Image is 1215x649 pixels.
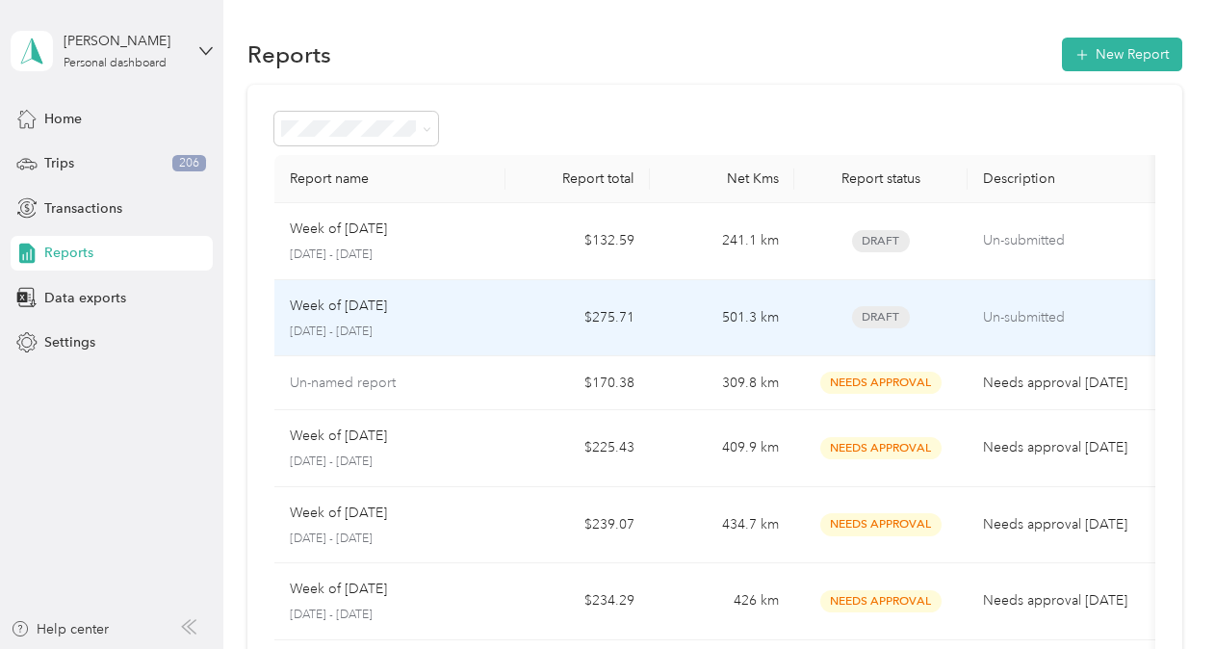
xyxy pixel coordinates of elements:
span: Needs Approval [820,437,942,459]
p: Week of [DATE] [290,579,387,600]
td: 409.9 km [650,410,794,487]
span: Needs Approval [820,513,942,535]
div: Personal dashboard [64,58,167,69]
span: Settings [44,332,95,352]
h1: Reports [247,44,331,65]
td: $170.38 [505,356,650,410]
p: Week of [DATE] [290,426,387,447]
p: Week of [DATE] [290,219,387,240]
span: Needs Approval [820,372,942,394]
span: Needs Approval [820,590,942,612]
button: New Report [1062,38,1182,71]
td: $275.71 [505,280,650,357]
p: Needs approval [DATE] [983,590,1145,611]
div: Report status [810,170,952,187]
p: [DATE] - [DATE] [290,607,490,624]
td: $132.59 [505,203,650,280]
td: 309.8 km [650,356,794,410]
td: 434.7 km [650,487,794,564]
th: Net Kms [650,155,794,203]
p: Un-submitted [983,307,1145,328]
span: Reports [44,243,93,263]
p: [DATE] - [DATE] [290,324,490,341]
span: Transactions [44,198,122,219]
span: Home [44,109,82,129]
td: 501.3 km [650,280,794,357]
iframe: Everlance-gr Chat Button Frame [1107,541,1215,649]
p: [DATE] - [DATE] [290,247,490,264]
span: Draft [852,230,910,252]
td: $225.43 [505,410,650,487]
td: 426 km [650,563,794,640]
p: Needs approval [DATE] [983,514,1145,535]
div: [PERSON_NAME] [64,31,184,51]
th: Report total [505,155,650,203]
th: Report name [274,155,505,203]
th: Description [968,155,1160,203]
span: Draft [852,306,910,328]
span: Data exports [44,288,126,308]
span: Trips [44,153,74,173]
p: [DATE] - [DATE] [290,531,490,548]
p: Un-named report [290,373,396,394]
p: Needs approval [DATE] [983,373,1145,394]
button: Help center [11,619,109,639]
td: $234.29 [505,563,650,640]
p: Needs approval [DATE] [983,437,1145,458]
p: Week of [DATE] [290,503,387,524]
p: Week of [DATE] [290,296,387,317]
span: 206 [172,155,206,172]
p: [DATE] - [DATE] [290,454,490,471]
p: Un-submitted [983,230,1145,251]
td: $239.07 [505,487,650,564]
td: 241.1 km [650,203,794,280]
